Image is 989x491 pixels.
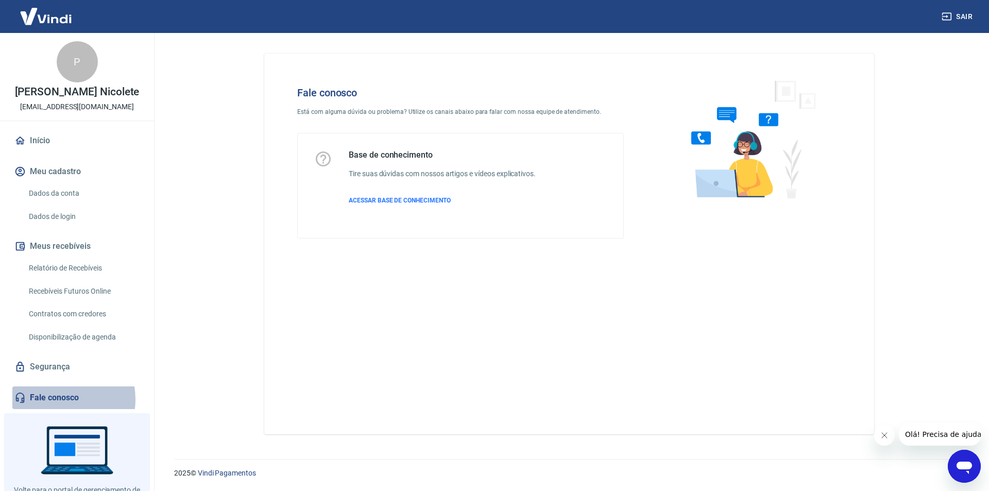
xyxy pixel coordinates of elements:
[15,87,140,97] p: [PERSON_NAME] Nicolete
[12,160,142,183] button: Meu cadastro
[12,129,142,152] a: Início
[12,355,142,378] a: Segurança
[12,1,79,32] img: Vindi
[671,70,827,208] img: Fale conosco
[349,196,536,205] a: ACESSAR BASE DE CONHECIMENTO
[198,469,256,477] a: Vindi Pagamentos
[174,468,964,479] p: 2025 ©
[874,425,895,446] iframe: Fechar mensagem
[6,7,87,15] span: Olá! Precisa de ajuda?
[948,450,981,483] iframe: Botão para abrir a janela de mensagens
[25,327,142,348] a: Disponibilização de agenda
[940,7,977,26] button: Sair
[12,235,142,258] button: Meus recebíveis
[25,258,142,279] a: Relatório de Recebíveis
[25,281,142,302] a: Recebíveis Futuros Online
[25,183,142,204] a: Dados da conta
[297,87,624,99] h4: Fale conosco
[25,303,142,325] a: Contratos com credores
[25,206,142,227] a: Dados de login
[20,101,134,112] p: [EMAIL_ADDRESS][DOMAIN_NAME]
[57,41,98,82] div: P
[297,107,624,116] p: Está com alguma dúvida ou problema? Utilize os canais abaixo para falar com nossa equipe de atend...
[12,386,142,409] a: Fale conosco
[349,150,536,160] h5: Base de conhecimento
[899,423,981,446] iframe: Mensagem da empresa
[349,168,536,179] h6: Tire suas dúvidas com nossos artigos e vídeos explicativos.
[349,197,451,204] span: ACESSAR BASE DE CONHECIMENTO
